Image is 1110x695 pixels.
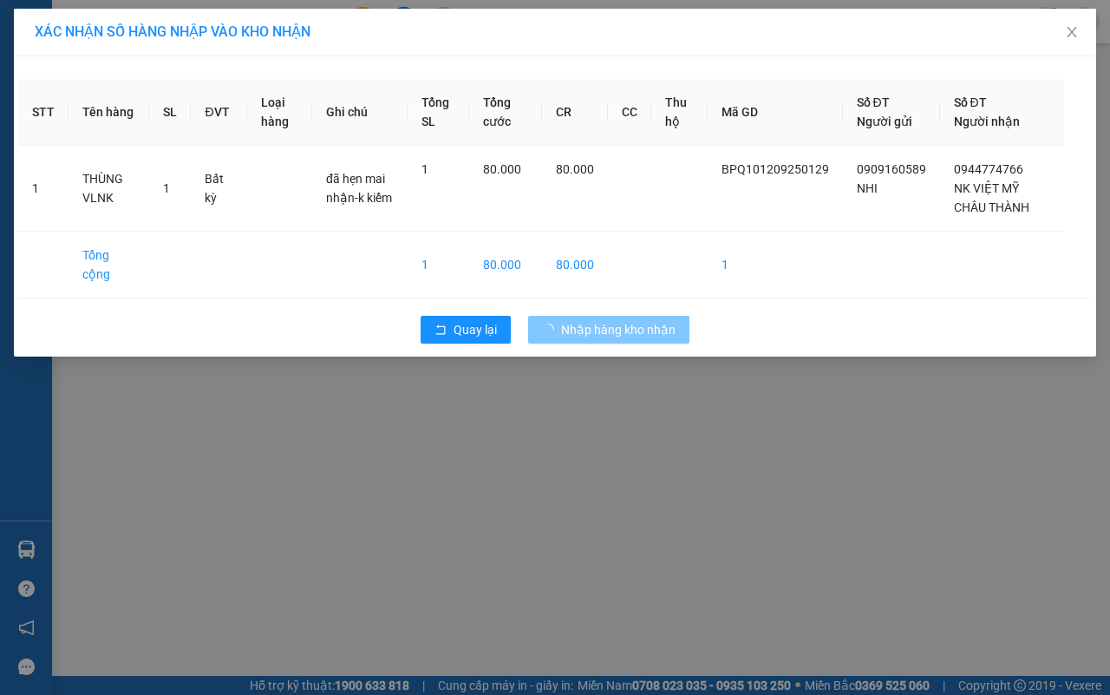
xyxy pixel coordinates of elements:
span: ----------------------------------------- [47,94,212,108]
span: VPCT1309250002 [87,110,182,123]
span: Người nhận [954,115,1020,128]
td: 1 [408,232,469,298]
span: rollback [434,324,447,338]
td: 1 [708,232,843,298]
td: THÙNG VLNK [69,146,149,232]
img: logo [6,10,83,87]
span: 0909160589 [857,162,926,176]
th: Thu hộ [651,79,707,146]
td: 1 [18,146,69,232]
th: Tổng SL [408,79,469,146]
button: Close [1048,9,1096,57]
span: 1 [163,181,170,195]
th: ĐVT [191,79,246,146]
td: Tổng cộng [69,232,149,298]
span: NK VIỆT MỸ CHÂU THÀNH [954,181,1029,214]
td: 80.000 [469,232,543,298]
span: đã hẹn mai nhận-k kiểm [326,172,392,205]
span: Người gửi [857,115,912,128]
th: SL [149,79,191,146]
span: 0944774766 [954,162,1023,176]
span: In ngày: [5,126,106,136]
span: Bến xe [GEOGRAPHIC_DATA] [137,28,233,49]
th: Mã GD [708,79,843,146]
td: Bất kỳ [191,146,246,232]
span: NHI [857,181,878,195]
span: 01 Võ Văn Truyện, KP.1, Phường 2 [137,52,238,74]
span: XÁC NHẬN SỐ HÀNG NHẬP VÀO KHO NHẬN [35,23,310,40]
th: Tên hàng [69,79,149,146]
td: 80.000 [542,232,608,298]
span: BPQ101209250129 [721,162,829,176]
th: CR [542,79,608,146]
th: Loại hàng [247,79,312,146]
button: rollbackQuay lại [421,316,511,344]
span: Quay lại [454,320,497,339]
th: Ghi chú [312,79,408,146]
span: loading [542,324,561,336]
span: Hotline: 19001152 [137,77,212,88]
strong: ĐỒNG PHƯỚC [137,10,238,24]
span: Số ĐT [954,95,987,109]
span: [PERSON_NAME]: [5,112,181,122]
span: 07:21:48 [DATE] [38,126,106,136]
span: close [1065,25,1079,39]
th: CC [608,79,651,146]
span: 80.000 [556,162,594,176]
span: 1 [421,162,428,176]
th: Tổng cước [469,79,543,146]
th: STT [18,79,69,146]
span: 80.000 [483,162,521,176]
span: Số ĐT [857,95,890,109]
button: Nhập hàng kho nhận [528,316,689,344]
span: Nhập hàng kho nhận [561,320,676,339]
